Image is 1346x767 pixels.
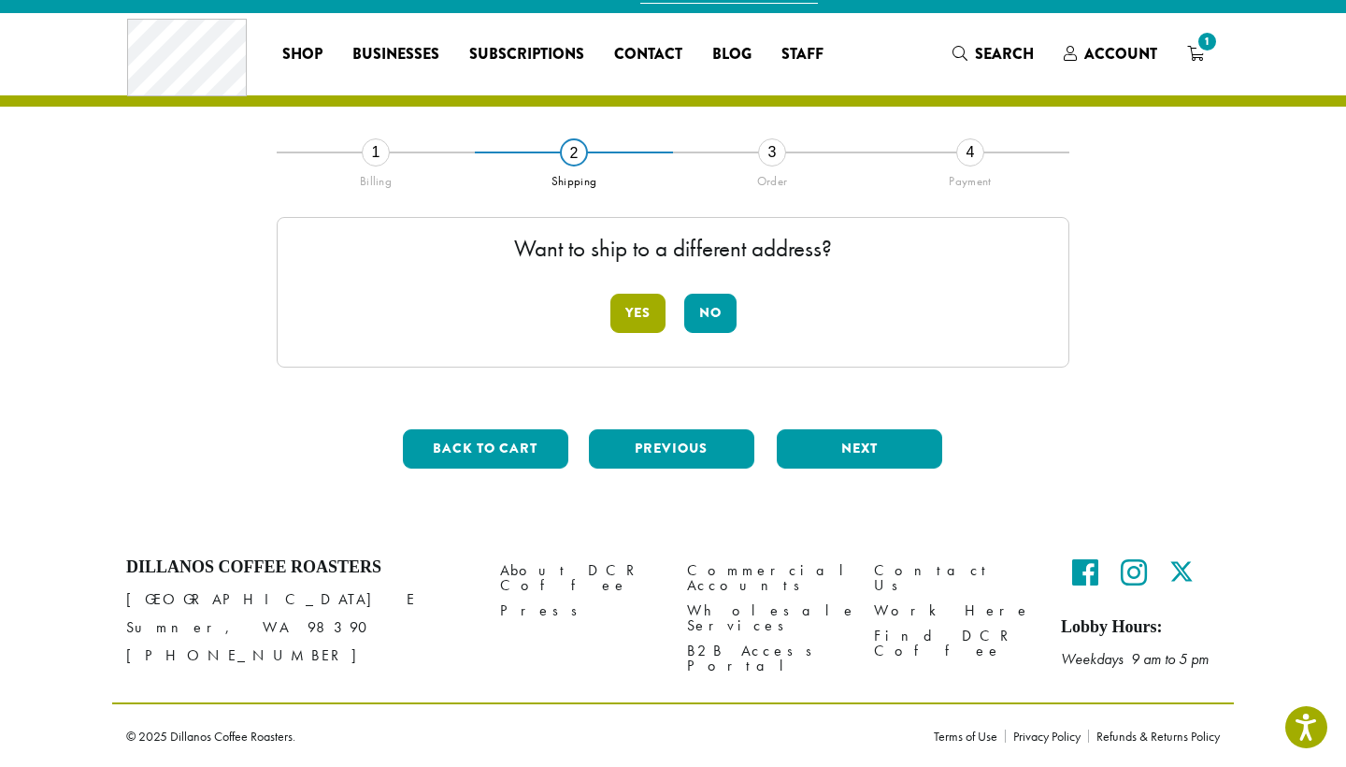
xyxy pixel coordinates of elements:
[126,730,906,743] p: © 2025 Dillanos Coffee Roasters.
[126,557,472,578] h4: Dillanos Coffee Roasters
[956,138,984,166] div: 4
[874,557,1033,598] a: Contact Us
[934,730,1005,743] a: Terms of Use
[1061,649,1209,669] em: Weekdays 9 am to 5 pm
[781,43,823,66] span: Staff
[282,43,322,66] span: Shop
[475,166,673,189] div: Shipping
[469,43,584,66] span: Subscriptions
[673,166,871,189] div: Order
[1084,43,1157,65] span: Account
[687,638,846,678] a: B2B Access Portal
[1005,730,1088,743] a: Privacy Policy
[614,43,682,66] span: Contact
[589,429,754,469] button: Previous
[403,429,568,469] button: Back to cart
[874,623,1033,663] a: Find DCR Coffee
[500,557,659,598] a: About DCR Coffee
[874,598,1033,623] a: Work Here
[1088,730,1220,743] a: Refunds & Returns Policy
[126,586,472,670] p: [GEOGRAPHIC_DATA] E Sumner, WA 98390 [PHONE_NUMBER]
[871,166,1069,189] div: Payment
[777,429,942,469] button: Next
[975,43,1034,65] span: Search
[1195,29,1220,54] span: 1
[684,294,737,333] button: No
[1061,617,1220,638] h5: Lobby Hours:
[758,138,786,166] div: 3
[362,138,390,166] div: 1
[687,557,846,598] a: Commercial Accounts
[296,237,1050,260] p: Want to ship to a different address?
[352,43,439,66] span: Businesses
[277,166,475,189] div: Billing
[267,39,337,69] a: Shop
[560,138,588,166] div: 2
[766,39,838,69] a: Staff
[938,38,1049,69] a: Search
[687,598,846,638] a: Wholesale Services
[500,598,659,623] a: Press
[712,43,752,66] span: Blog
[610,294,666,333] button: Yes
